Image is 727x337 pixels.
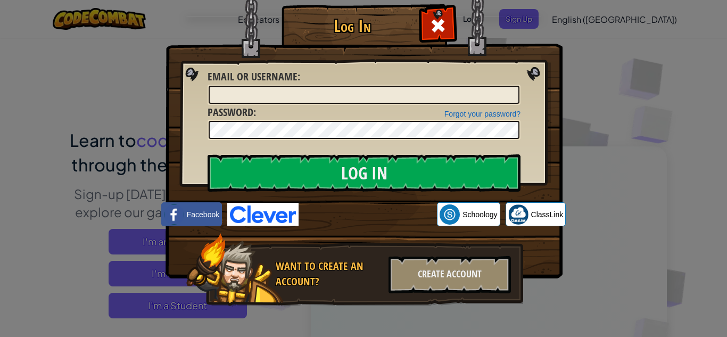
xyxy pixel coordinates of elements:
span: Facebook [187,209,219,220]
iframe: Sign in with Google Button [299,203,437,226]
span: Email or Username [208,69,298,84]
img: classlink-logo-small.png [508,204,528,225]
div: Create Account [389,256,511,293]
a: Forgot your password? [444,110,521,118]
span: ClassLink [531,209,564,220]
h1: Log In [284,17,420,35]
img: facebook_small.png [164,204,184,225]
span: Password [208,105,253,119]
input: Log In [208,154,521,192]
div: Want to create an account? [276,259,382,289]
img: clever-logo-blue.png [227,203,299,226]
label: : [208,105,256,120]
img: schoology.png [440,204,460,225]
span: Schoology [462,209,497,220]
label: : [208,69,300,85]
